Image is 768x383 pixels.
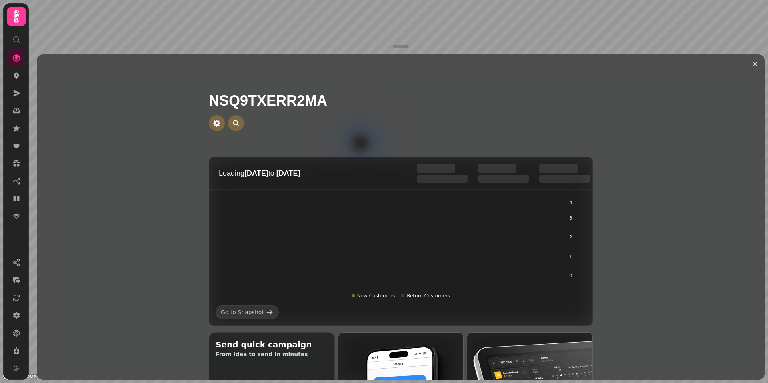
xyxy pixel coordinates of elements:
[2,371,38,381] a: Mapbox logo
[401,293,450,299] div: Return Customers
[216,305,279,319] a: Go to Snapshot
[216,339,328,350] h2: Send quick campaign
[569,254,572,259] tspan: 1
[216,350,328,358] p: From idea to send in minutes
[569,200,572,205] tspan: 4
[569,235,572,240] tspan: 2
[244,169,268,177] strong: [DATE]
[221,308,264,316] div: Go to Snapshot
[569,215,572,221] tspan: 3
[749,58,762,70] button: Close drawer
[276,169,300,177] strong: [DATE]
[352,293,395,299] div: New Customers
[209,74,593,109] h1: NSQ9TXERR2MA
[569,273,572,279] tspan: 0
[219,168,401,179] p: Loading to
